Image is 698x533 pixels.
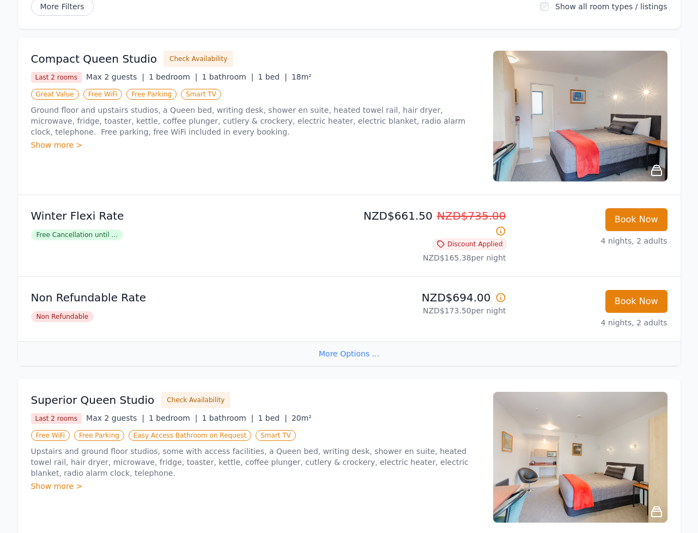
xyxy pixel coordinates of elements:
[31,89,79,100] span: Great Value
[129,430,251,441] span: Easy Access Bathroom on Request
[31,51,157,66] h3: Compact Queen Studio
[354,305,506,316] p: NZD$173.50 per night
[258,414,287,422] span: 1 bed |
[515,317,667,328] p: 4 nights, 2 adults
[31,105,480,137] p: Ground floor and upstairs studios, a Queen bed, writing desk, shower en suite, heated towel rail,...
[86,72,144,81] span: Max 2 guests |
[354,252,506,263] p: NZD$165.38 per night
[202,414,253,422] span: 1 bathroom |
[292,72,312,81] span: 18m²
[31,446,480,479] p: Upstairs and ground floor studios, some with access facilities, a Queen bed, writing desk, shower...
[149,414,198,422] span: 1 bedroom |
[31,430,70,441] span: Free WiFi
[83,89,123,100] span: Free WiFi
[256,430,296,441] span: Smart TV
[161,392,230,408] button: Check Availability
[605,208,667,231] button: Book Now
[258,72,287,81] span: 1 bed |
[292,414,312,422] span: 20m²
[86,414,144,422] span: Max 2 guests |
[354,290,506,305] p: NZD$694.00
[31,481,480,492] div: Show more >
[31,229,123,240] span: Free Cancellation until ...
[18,341,681,366] div: More Options ...
[605,290,667,313] button: Book Now
[31,392,155,408] h3: Superior Queen Studio
[126,89,177,100] span: Free Parking
[149,72,198,81] span: 1 bedroom |
[202,72,253,81] span: 1 bathroom |
[515,235,667,246] p: 4 nights, 2 adults
[433,239,506,250] span: Discount Applied
[181,89,221,100] span: Smart TV
[31,290,345,305] p: Non Refundable Rate
[31,208,345,223] p: Winter Flexi Rate
[74,430,124,441] span: Free Parking
[555,2,667,11] label: Show all room types / listings
[31,140,480,150] div: Show more >
[354,208,506,239] p: NZD$661.50
[31,311,94,322] span: Non Refundable
[31,413,82,424] span: Last 2 rooms
[437,209,506,222] span: NZD$735.00
[163,51,233,67] button: Check Availability
[31,72,82,83] span: Last 2 rooms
